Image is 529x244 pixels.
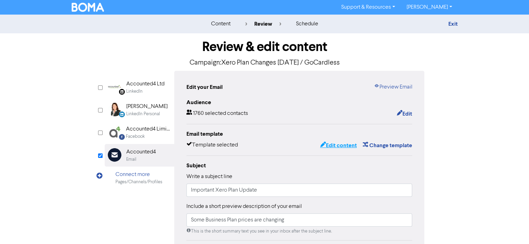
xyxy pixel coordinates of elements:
div: Email [126,156,136,163]
button: Edit content [320,141,357,150]
div: LinkedIn [126,88,143,95]
div: Connect morePages/Channels/Profiles [105,167,174,189]
div: schedule [296,20,318,28]
div: Accounted4Email [105,144,174,167]
label: Include a short preview description of your email [186,202,302,211]
div: Subject [186,161,412,170]
iframe: Chat Widget [494,211,529,244]
div: This is the short summary text you see in your inbox after the subject line. [186,228,412,235]
a: Preview Email [374,83,412,91]
div: review [245,20,281,28]
div: Connect more [115,170,162,179]
div: Accounted4 Limited [126,125,170,133]
div: Template selected [186,141,238,150]
img: BOMA Logo [72,3,104,12]
img: Linkedin [108,80,122,94]
div: content [211,20,230,28]
div: Audience [186,98,412,107]
div: Facebook [126,133,145,140]
div: Pages/Channels/Profiles [115,179,162,185]
img: Facebook [108,125,121,139]
div: Accounted4 Ltd [126,80,165,88]
div: Email template [186,130,412,138]
img: LinkedinPersonal [108,102,122,116]
a: Support & Resources [336,2,401,13]
div: Accounted4 [126,148,156,156]
div: Facebook Accounted4 LimitedFacebook [105,121,174,144]
a: Exit [448,20,457,27]
div: 1760 selected contacts [186,109,248,118]
button: Change template [362,141,412,150]
div: LinkedIn Personal [126,111,160,117]
div: Linkedin Accounted4 LtdLinkedIn [105,76,174,99]
h1: Review & edit content [105,39,425,55]
div: Edit your Email [186,83,223,91]
p: Campaign: Xero Plan Changes [DATE] / GoCardless [105,58,425,68]
a: [PERSON_NAME] [401,2,457,13]
div: [PERSON_NAME] [126,102,168,111]
button: Edit [396,109,412,118]
label: Write a subject line [186,173,232,181]
div: LinkedinPersonal [PERSON_NAME]LinkedIn Personal [105,99,174,121]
